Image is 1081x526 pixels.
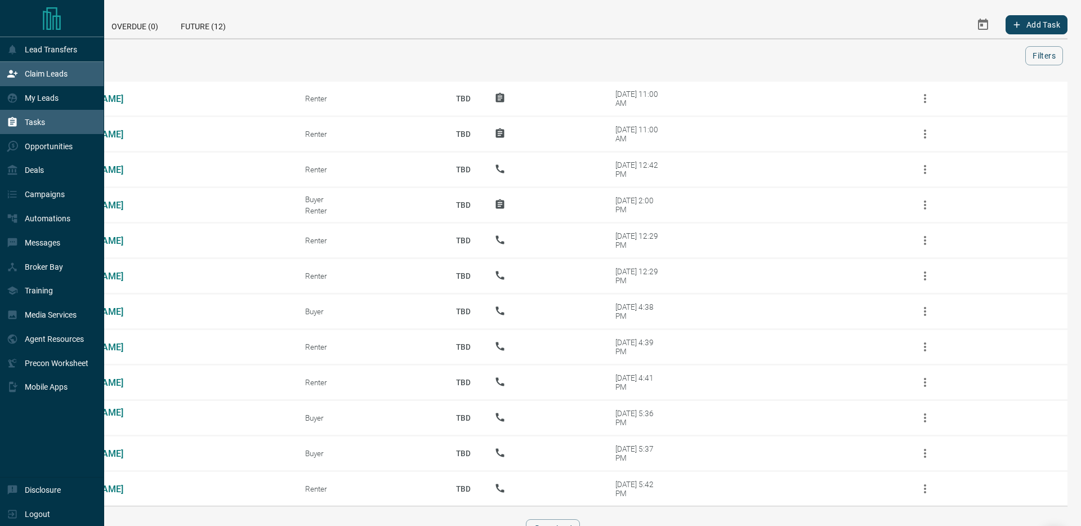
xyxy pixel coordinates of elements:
p: TBD [449,438,477,469]
div: [DATE] 5:37 PM [615,444,663,462]
div: [DATE] 5:36 PM [615,409,663,427]
p: TBD [449,261,477,291]
div: Renter [305,206,432,215]
p: TBD [449,474,477,504]
p: TBD [449,119,477,149]
p: TBD [449,296,477,327]
p: TBD [449,403,477,433]
div: Renter [305,236,432,245]
button: Filters [1025,46,1063,65]
div: [DATE] 4:41 PM [615,373,663,391]
div: [DATE] 4:39 PM [615,338,663,356]
div: Overdue (0) [100,11,169,38]
div: Renter [305,378,432,387]
div: [DATE] 4:38 PM [615,302,663,320]
div: [DATE] 11:00 AM [615,90,663,108]
p: TBD [449,367,477,398]
div: Buyer [305,413,432,422]
p: TBD [449,332,477,362]
button: Select Date Range [970,11,997,38]
p: TBD [449,154,477,185]
div: [DATE] 5:42 PM [615,480,663,498]
div: Buyer [305,195,432,204]
p: TBD [449,190,477,220]
div: [DATE] 2:00 PM [615,196,663,214]
div: [DATE] 12:42 PM [615,161,663,179]
p: TBD [449,225,477,256]
div: Future (12) [169,11,237,38]
div: Renter [305,271,432,280]
div: [DATE] 12:29 PM [615,267,663,285]
div: [DATE] 12:29 PM [615,231,663,249]
div: Renter [305,484,432,493]
div: Renter [305,130,432,139]
div: Renter [305,342,432,351]
div: Renter [305,165,432,174]
div: Buyer [305,307,432,316]
p: TBD [449,83,477,114]
div: [DATE] 11:00 AM [615,125,663,143]
button: Add Task [1006,15,1067,34]
div: Buyer [305,449,432,458]
div: Renter [305,94,432,103]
